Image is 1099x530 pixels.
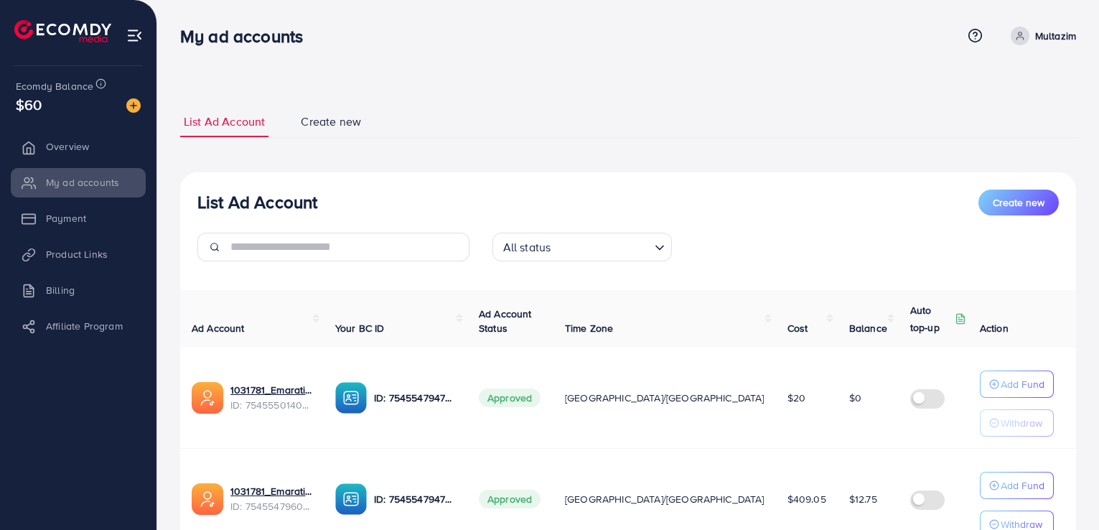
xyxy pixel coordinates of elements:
span: Your BC ID [335,321,385,335]
span: Approved [479,490,541,508]
div: <span class='underline'>1031781_Emaratix 2_1756835320982</span></br>7545550140984410113 [230,383,312,412]
p: ID: 7545547947770052616 [374,389,456,406]
a: 1031781_Emaratix 2_1756835320982 [230,383,312,397]
a: Multazim [1005,27,1076,45]
a: 1031781_Emaratix 1_1756835284796 [230,484,312,498]
span: $60 [16,94,42,115]
span: Ad Account Status [479,307,532,335]
span: Ad Account [192,321,245,335]
img: ic-ba-acc.ded83a64.svg [335,382,367,414]
p: Add Fund [1001,477,1044,494]
div: Search for option [492,233,672,261]
p: ID: 7545547947770052616 [374,491,456,508]
span: $20 [787,391,805,405]
span: Approved [479,389,541,407]
h3: List Ad Account [197,192,317,213]
span: Create new [301,113,361,130]
span: $0 [849,391,861,405]
p: Add Fund [1001,376,1044,393]
p: Withdraw [1001,414,1042,432]
button: Add Fund [980,472,1054,499]
span: $12.75 [849,492,877,506]
span: [GEOGRAPHIC_DATA]/[GEOGRAPHIC_DATA] [565,391,764,405]
span: All status [500,237,554,258]
img: ic-ads-acc.e4c84228.svg [192,483,223,515]
button: Create new [978,190,1059,215]
span: Create new [993,195,1044,210]
img: logo [14,20,111,42]
img: ic-ba-acc.ded83a64.svg [335,483,367,515]
span: Time Zone [565,321,613,335]
button: Withdraw [980,409,1054,437]
button: Add Fund [980,371,1054,398]
img: ic-ads-acc.e4c84228.svg [192,382,223,414]
span: Action [980,321,1009,335]
h3: My ad accounts [180,26,314,47]
p: Auto top-up [910,302,952,336]
span: Balance [849,321,887,335]
input: Search for option [555,234,648,258]
span: Ecomdy Balance [16,79,93,93]
span: $409.05 [787,492,826,506]
span: [GEOGRAPHIC_DATA]/[GEOGRAPHIC_DATA] [565,492,764,506]
span: ID: 7545547960525357064 [230,499,312,513]
div: <span class='underline'>1031781_Emaratix 1_1756835284796</span></br>7545547960525357064 [230,484,312,513]
p: Multazim [1035,27,1076,45]
img: image [126,98,141,113]
span: Cost [787,321,808,335]
span: ID: 7545550140984410113 [230,398,312,412]
span: List Ad Account [184,113,265,130]
img: menu [126,27,143,44]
